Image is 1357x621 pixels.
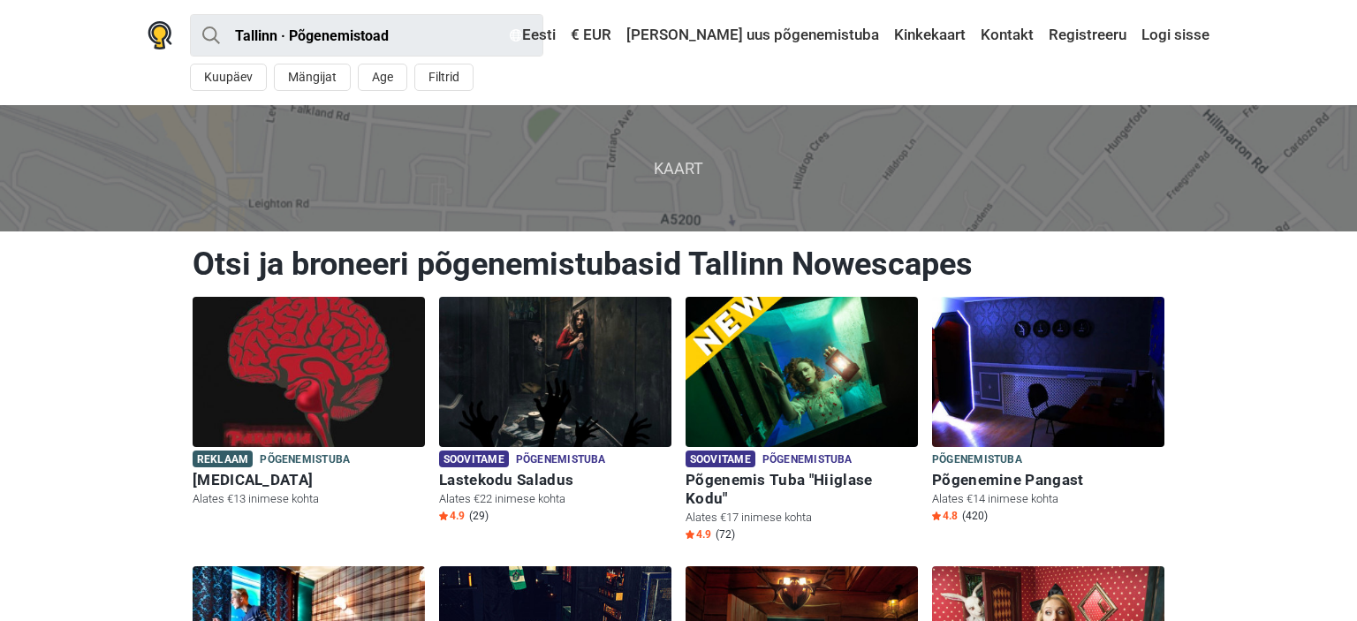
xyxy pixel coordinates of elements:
img: Nowescape logo [148,21,172,49]
a: Kontakt [976,19,1038,51]
a: Põgenemine Pangast Põgenemistuba Põgenemine Pangast Alates €14 inimese kohta Star4.8 (420) [932,297,1164,527]
span: Soovitame [686,451,755,467]
img: Star [439,511,448,520]
span: Reklaam [193,451,253,467]
img: Star [686,530,694,539]
img: Star [932,511,941,520]
span: Põgenemistuba [762,451,853,470]
button: Filtrid [414,64,474,91]
span: Põgenemistuba [516,451,606,470]
span: Põgenemistuba [260,451,350,470]
span: (29) [469,509,489,523]
span: 4.9 [686,527,711,541]
h6: Põgenemis Tuba "Hiiglase Kodu" [686,471,918,508]
input: proovi “Tallinn” [190,14,543,57]
button: Mängijat [274,64,351,91]
h6: [MEDICAL_DATA] [193,471,425,489]
a: Eesti [505,19,560,51]
button: Age [358,64,407,91]
h6: Lastekodu Saladus [439,471,671,489]
span: Soovitame [439,451,509,467]
p: Alates €13 inimese kohta [193,491,425,507]
button: Kuupäev [190,64,267,91]
p: Alates €14 inimese kohta [932,491,1164,507]
img: Lastekodu Saladus [439,297,671,447]
p: Alates €22 inimese kohta [439,491,671,507]
img: Põgenemis Tuba "Hiiglase Kodu" [686,297,918,447]
img: Põgenemine Pangast [932,297,1164,447]
span: (72) [716,527,735,541]
h6: Põgenemine Pangast [932,471,1164,489]
span: 4.8 [932,509,958,523]
a: Logi sisse [1137,19,1209,51]
a: Põgenemis Tuba "Hiiglase Kodu" Soovitame Põgenemistuba Põgenemis Tuba "Hiiglase Kodu" Alates €17 ... [686,297,918,546]
a: Paranoia Reklaam Põgenemistuba [MEDICAL_DATA] Alates €13 inimese kohta [193,297,425,511]
a: € EUR [566,19,616,51]
span: Põgenemistuba [932,451,1022,470]
a: Registreeru [1044,19,1131,51]
img: Eesti [510,29,522,42]
a: Lastekodu Saladus Soovitame Põgenemistuba Lastekodu Saladus Alates €22 inimese kohta Star4.9 (29) [439,297,671,527]
a: Kinkekaart [890,19,970,51]
p: Alates €17 inimese kohta [686,510,918,526]
span: (420) [962,509,988,523]
a: [PERSON_NAME] uus põgenemistuba [622,19,883,51]
span: 4.9 [439,509,465,523]
img: Paranoia [193,297,425,447]
h1: Otsi ja broneeri põgenemistubasid Tallinn Nowescapes [193,245,1164,284]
